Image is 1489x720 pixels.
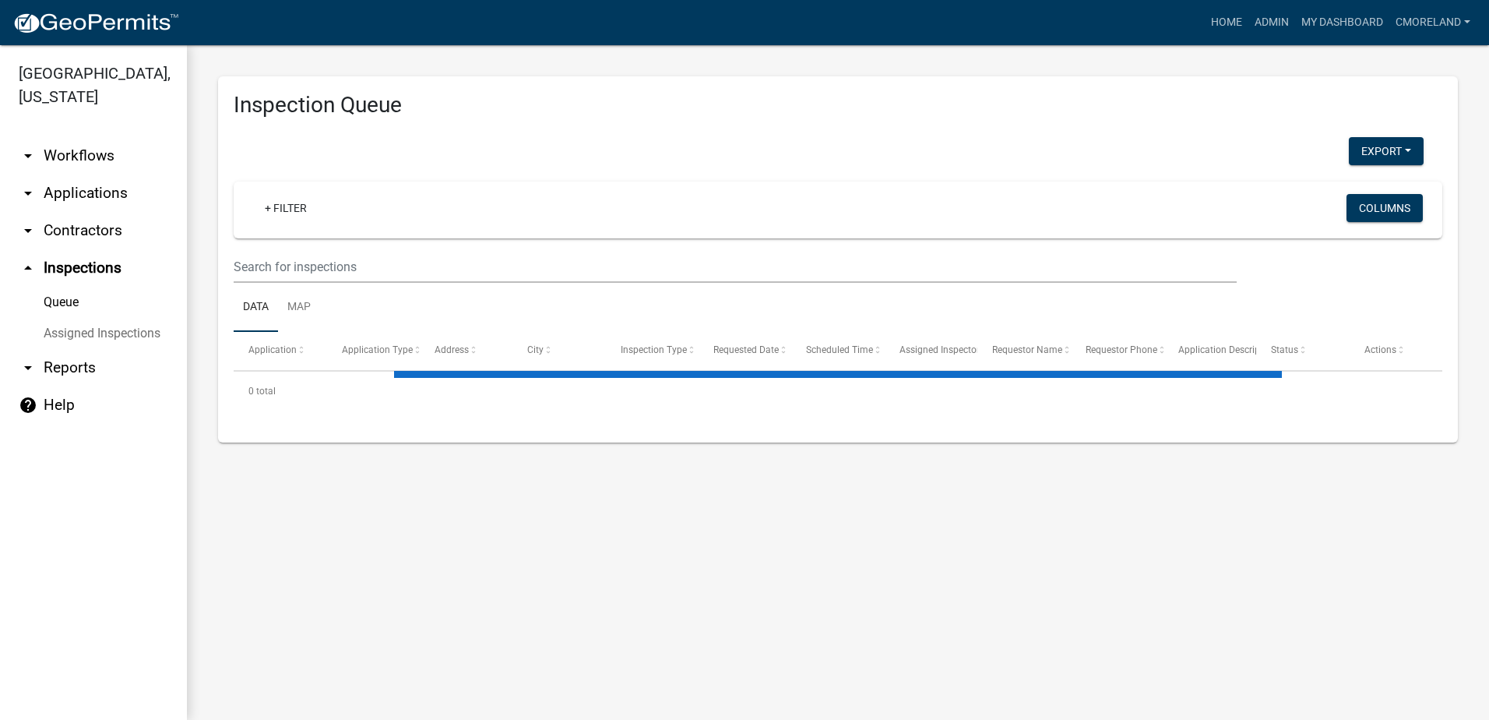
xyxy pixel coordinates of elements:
span: Inspection Type [621,344,687,355]
i: arrow_drop_down [19,146,37,165]
datatable-header-cell: Inspection Type [606,332,699,369]
i: arrow_drop_down [19,221,37,240]
a: Data [234,283,278,333]
button: Export [1349,137,1424,165]
span: Address [435,344,469,355]
datatable-header-cell: Application [234,332,326,369]
datatable-header-cell: City [512,332,605,369]
datatable-header-cell: Address [420,332,512,369]
span: Actions [1364,344,1396,355]
datatable-header-cell: Status [1256,332,1349,369]
span: Status [1271,344,1298,355]
datatable-header-cell: Assigned Inspector [885,332,977,369]
datatable-header-cell: Requestor Phone [1070,332,1163,369]
span: Requestor Phone [1086,344,1157,355]
span: Assigned Inspector [899,344,980,355]
datatable-header-cell: Requestor Name [977,332,1070,369]
button: Columns [1346,194,1423,222]
i: arrow_drop_up [19,259,37,277]
a: Admin [1248,8,1295,37]
a: cmoreland [1389,8,1477,37]
span: Requested Date [713,344,779,355]
a: Home [1205,8,1248,37]
span: Application Type [342,344,413,355]
span: Scheduled Time [806,344,873,355]
datatable-header-cell: Scheduled Time [791,332,884,369]
datatable-header-cell: Application Description [1163,332,1256,369]
a: + Filter [252,194,319,222]
i: arrow_drop_down [19,358,37,377]
a: My Dashboard [1295,8,1389,37]
span: Requestor Name [992,344,1062,355]
span: Application [248,344,297,355]
span: Application Description [1178,344,1276,355]
div: 0 total [234,372,1442,411]
input: Search for inspections [234,251,1237,283]
span: City [527,344,544,355]
datatable-header-cell: Actions [1350,332,1442,369]
datatable-header-cell: Requested Date [699,332,791,369]
datatable-header-cell: Application Type [326,332,419,369]
h3: Inspection Queue [234,92,1442,118]
a: Map [278,283,320,333]
i: help [19,396,37,415]
i: arrow_drop_down [19,184,37,203]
